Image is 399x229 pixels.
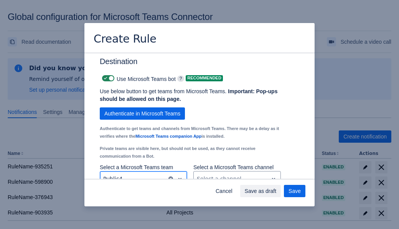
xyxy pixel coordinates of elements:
button: Save [284,185,305,197]
button: clear [168,176,174,182]
h3: Create Rule [94,32,157,47]
small: Authenticate to get teams and channels from Microsoft Teams. There may be a delay as it verifies ... [100,126,279,138]
button: Cancel [211,185,237,197]
button: Authenticate in Microsoft Teams [100,107,185,120]
p: Select a Microsoft Teams channel [193,163,281,171]
span: open [175,174,185,183]
small: Private teams are visible here, but should not be used, as they cannot receive communication from... [100,146,256,158]
p: Select a Microsoft Teams team [100,163,187,171]
div: Scrollable content [84,53,315,180]
span: Authenticate in Microsoft Teams [104,107,180,120]
span: open [269,174,278,183]
span: Cancel [216,185,232,197]
button: Save as draft [240,185,281,197]
a: Microsoft Teams companion App [135,134,201,138]
h3: Destination [100,57,293,69]
span: Recommended [186,76,223,80]
span: ? [177,76,185,82]
p: Use below button to get teams from Microsoft Teams. [100,87,281,103]
span: Save [289,185,301,197]
div: Use Microsoft Teams bot [100,73,176,84]
span: Save as draft [245,185,277,197]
